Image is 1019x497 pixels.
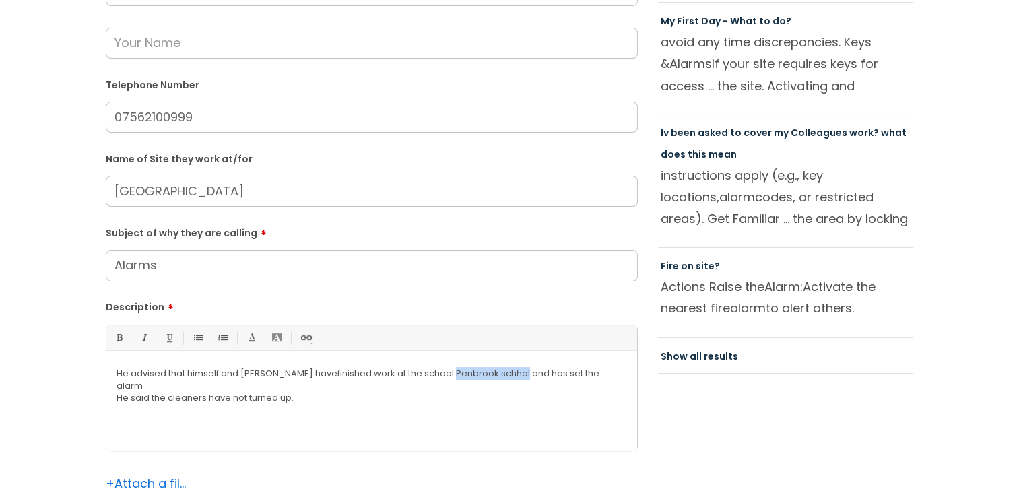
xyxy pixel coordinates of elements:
a: Bold (Ctrl-B) [110,329,127,346]
p: He said the cleaners have not turned up. [117,392,627,404]
a: Underline(Ctrl-U) [160,329,177,346]
p: instructions apply (e.g., key locations, codes, or restricted areas). Get Familiar ... the area b... [661,165,911,230]
a: Italic (Ctrl-I) [135,329,152,346]
label: Description [106,297,638,313]
div: Attach a file [106,473,187,494]
p: avoid any time discrepancies. Keys & If your site requires keys for access ... the site. Activati... [661,32,911,96]
label: Telephone Number [106,77,638,91]
a: Iv been asked to cover my Colleagues work? what does this mean [661,126,907,161]
span: alarm [719,189,755,205]
a: • Unordered List (Ctrl-Shift-7) [189,329,206,346]
label: Name of Site they work at/for [106,151,638,165]
input: Your Name [106,28,638,59]
span: Alarms [669,55,712,72]
label: Subject of why they are calling [106,223,638,239]
a: Link [297,329,314,346]
a: 1. Ordered List (Ctrl-Shift-8) [214,329,231,346]
a: Fire on site? [661,259,720,273]
a: My First Day - What to do? [661,14,791,28]
a: Show all results [661,350,738,363]
span: alarm [730,300,766,317]
span: Alarm: [764,278,803,295]
a: Back Color [268,329,285,346]
p: Actions Raise the Activate the nearest fire to alert others. [661,276,911,320]
a: Font Color [243,329,260,346]
p: He advised that himself and [PERSON_NAME] have finished work at the school Penbrook schhol and ha... [117,368,627,392]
